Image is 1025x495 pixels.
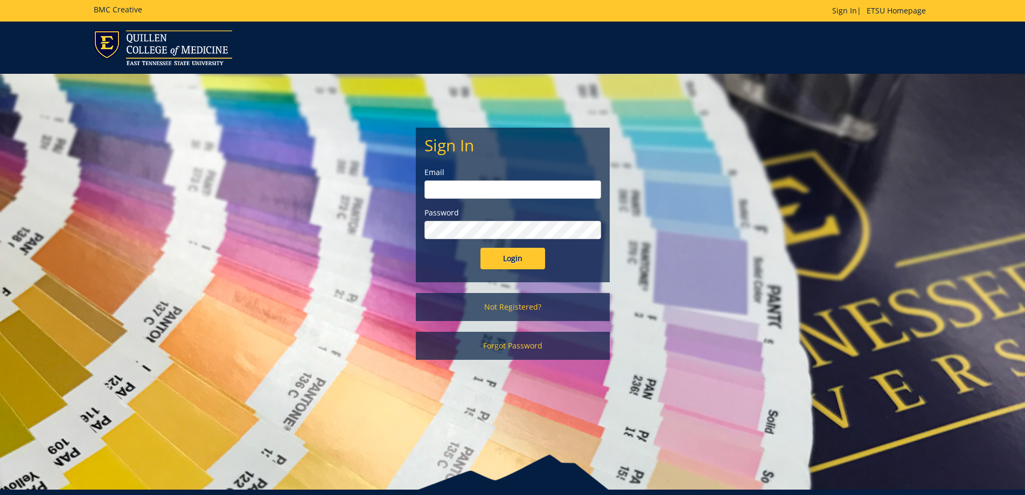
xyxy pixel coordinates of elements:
h5: BMC Creative [94,5,142,13]
a: Sign In [832,5,857,16]
input: Login [480,248,545,269]
img: ETSU logo [94,30,232,65]
a: Forgot Password [416,332,610,360]
a: Not Registered? [416,293,610,321]
p: | [832,5,931,16]
label: Email [424,167,601,178]
label: Password [424,207,601,218]
h2: Sign In [424,136,601,154]
a: ETSU Homepage [861,5,931,16]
